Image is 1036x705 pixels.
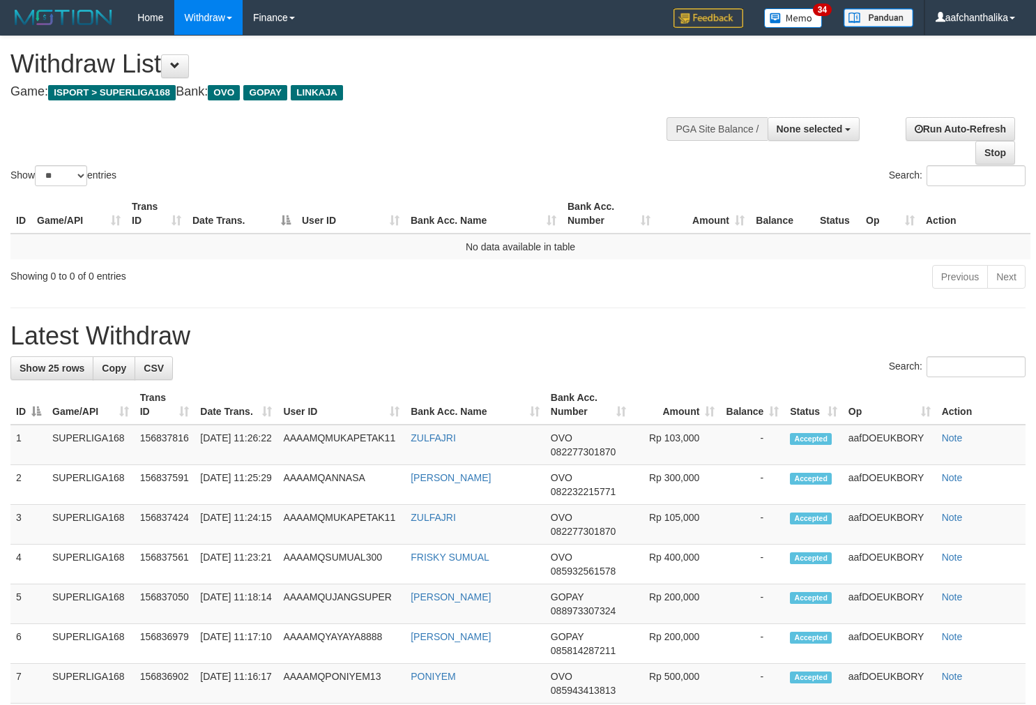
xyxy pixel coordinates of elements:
[31,194,126,234] th: Game/API: activate to sort column ascending
[135,465,195,505] td: 156837591
[889,356,1026,377] label: Search:
[843,385,936,425] th: Op: activate to sort column ascending
[195,505,277,545] td: [DATE] 11:24:15
[135,624,195,664] td: 156836979
[551,605,616,616] span: Copy 088973307324 to clipboard
[10,322,1026,350] h1: Latest Withdraw
[790,433,832,445] span: Accepted
[813,3,832,16] span: 34
[790,513,832,524] span: Accepted
[942,512,963,523] a: Note
[10,505,47,545] td: 3
[20,363,84,374] span: Show 25 rows
[942,552,963,563] a: Note
[843,584,936,624] td: aafDOEUKBORY
[942,432,963,444] a: Note
[632,505,720,545] td: Rp 105,000
[632,664,720,704] td: Rp 500,000
[632,425,720,465] td: Rp 103,000
[768,117,860,141] button: None selected
[551,446,616,457] span: Copy 082277301870 to clipboard
[48,85,176,100] span: ISPORT > SUPERLIGA168
[47,664,135,704] td: SUPERLIGA168
[843,545,936,584] td: aafDOEUKBORY
[666,117,767,141] div: PGA Site Balance /
[144,363,164,374] span: CSV
[135,584,195,624] td: 156837050
[551,631,584,642] span: GOPAY
[975,141,1015,165] a: Stop
[411,631,491,642] a: [PERSON_NAME]
[720,425,784,465] td: -
[720,465,784,505] td: -
[777,123,843,135] span: None selected
[632,584,720,624] td: Rp 200,000
[656,194,750,234] th: Amount: activate to sort column ascending
[551,472,572,483] span: OVO
[135,545,195,584] td: 156837561
[920,194,1030,234] th: Action
[10,465,47,505] td: 2
[790,632,832,644] span: Accepted
[551,486,616,497] span: Copy 082232215771 to clipboard
[405,194,562,234] th: Bank Acc. Name: activate to sort column ascending
[843,624,936,664] td: aafDOEUKBORY
[673,8,743,28] img: Feedback.jpg
[135,425,195,465] td: 156837816
[720,505,784,545] td: -
[411,552,489,563] a: FRISKY SUMUAL
[551,591,584,602] span: GOPAY
[10,50,677,78] h1: Withdraw List
[195,425,277,465] td: [DATE] 11:26:22
[277,545,405,584] td: AAAAMQSUMUAL300
[10,356,93,380] a: Show 25 rows
[551,685,616,696] span: Copy 085943413813 to clipboard
[551,432,572,444] span: OVO
[35,165,87,186] select: Showentries
[277,465,405,505] td: AAAAMQANNASA
[10,425,47,465] td: 1
[10,165,116,186] label: Show entries
[942,671,963,682] a: Note
[843,505,936,545] td: aafDOEUKBORY
[932,265,988,289] a: Previous
[942,591,963,602] a: Note
[784,385,843,425] th: Status: activate to sort column ascending
[843,465,936,505] td: aafDOEUKBORY
[296,194,405,234] th: User ID: activate to sort column ascending
[551,566,616,577] span: Copy 085932561578 to clipboard
[208,85,240,100] span: OVO
[889,165,1026,186] label: Search:
[10,234,1030,259] td: No data available in table
[47,584,135,624] td: SUPERLIGA168
[135,664,195,704] td: 156836902
[844,8,913,27] img: panduan.png
[551,645,616,656] span: Copy 085814287211 to clipboard
[10,7,116,28] img: MOTION_logo.png
[790,552,832,564] span: Accepted
[843,425,936,465] td: aafDOEUKBORY
[790,672,832,683] span: Accepted
[790,473,832,485] span: Accepted
[135,356,173,380] a: CSV
[195,385,277,425] th: Date Trans.: activate to sort column ascending
[790,592,832,604] span: Accepted
[750,194,814,234] th: Balance
[551,512,572,523] span: OVO
[720,664,784,704] td: -
[632,624,720,664] td: Rp 200,000
[277,505,405,545] td: AAAAMQMUKAPETAK11
[720,584,784,624] td: -
[10,385,47,425] th: ID: activate to sort column descending
[277,385,405,425] th: User ID: activate to sort column ascending
[411,432,456,444] a: ZULFAJRI
[47,385,135,425] th: Game/API: activate to sort column ascending
[135,505,195,545] td: 156837424
[277,664,405,704] td: AAAAMQPONIYEM13
[10,584,47,624] td: 5
[632,545,720,584] td: Rp 400,000
[47,545,135,584] td: SUPERLIGA168
[720,385,784,425] th: Balance: activate to sort column ascending
[411,671,456,682] a: PONIYEM
[47,505,135,545] td: SUPERLIGA168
